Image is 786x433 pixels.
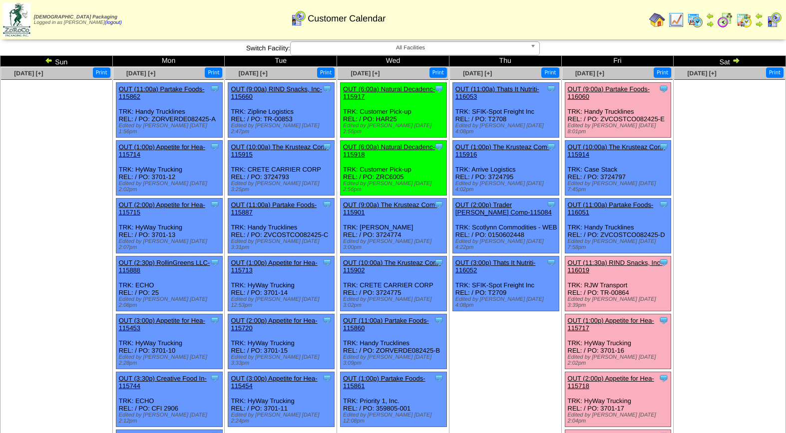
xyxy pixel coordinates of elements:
[568,296,671,308] div: Edited by [PERSON_NAME] [DATE] 3:39pm
[674,56,786,67] td: Sat
[343,317,429,332] a: OUT (11:00a) Partake Foods-115860
[228,199,335,253] div: TRK: Handy Trucklines REL: / PO: ZVCOSTCO082425-C
[228,83,335,138] div: TRK: Zipline Logistics REL: / PO: TR-00853
[116,83,222,138] div: TRK: Handy Trucklines REL: / PO: ZORVERDE082425-A
[687,12,703,28] img: calendarprod.gif
[706,20,714,28] img: arrowright.gif
[766,67,784,78] button: Print
[568,238,671,250] div: Edited by [PERSON_NAME] [DATE] 7:58pm
[231,143,328,158] a: OUT (10:00a) The Krusteaz Com-115915
[732,56,740,64] img: arrowright.gif
[546,257,556,267] img: Tooltip
[341,141,447,196] div: TRK: Customer Pick-up REL: / PO: ZRC6005
[455,143,549,158] a: OUT (1:00p) The Krusteaz Com-115916
[343,412,446,424] div: Edited by [PERSON_NAME] [DATE] 12:08pm
[455,181,559,193] div: Edited by [PERSON_NAME] [DATE] 4:02pm
[210,84,220,94] img: Tooltip
[116,256,222,311] div: TRK: ECHO REL: / PO: 25
[119,354,222,366] div: Edited by [PERSON_NAME] [DATE] 2:28pm
[322,200,332,210] img: Tooltip
[659,257,669,267] img: Tooltip
[322,315,332,325] img: Tooltip
[351,70,380,77] a: [DATE] [+]
[452,199,559,253] div: TRK: Scotlynn Commodities - WEB REL: / PO: 0150602448
[116,314,222,369] div: TRK: HyWay Trucking REL: / PO: 3701-10
[343,85,435,100] a: OUT (6:00a) Natural Decadenc-115917
[112,56,225,67] td: Mon
[0,56,113,67] td: Sun
[659,373,669,383] img: Tooltip
[231,354,334,366] div: Edited by [PERSON_NAME] [DATE] 3:33pm
[434,142,444,152] img: Tooltip
[546,84,556,94] img: Tooltip
[119,259,210,274] a: OUT (2:30p) RollinGreens LLC-115888
[565,314,671,369] div: TRK: HyWay Trucking REL: / PO: 3701-16
[455,238,559,250] div: Edited by [PERSON_NAME] [DATE] 4:22pm
[290,10,306,26] img: calendarcustomer.gif
[546,142,556,152] img: Tooltip
[231,123,334,135] div: Edited by [PERSON_NAME] [DATE] 2:47pm
[449,56,561,67] td: Thu
[455,123,559,135] div: Edited by [PERSON_NAME] [DATE] 4:08pm
[565,141,671,196] div: TRK: Case Stack REL: / PO: 3724797
[649,12,665,28] img: home.gif
[116,372,222,427] div: TRK: ECHO REL: / PO: CFI 2906
[231,85,322,100] a: OUT (9:00a) RIND Snacks, Inc-115660
[452,83,559,138] div: TRK: SFIK-Spot Freight Inc REL: / PO: T2708
[239,70,268,77] span: [DATE] [+]
[322,142,332,152] img: Tooltip
[565,256,671,311] div: TRK: RJW Transport REL: / PO: TR-00864
[717,12,733,28] img: calendarblend.gif
[434,200,444,210] img: Tooltip
[45,56,53,64] img: arrowleft.gif
[452,141,559,196] div: TRK: Arrive Logistics REL: / PO: 3724795
[119,296,222,308] div: Edited by [PERSON_NAME] [DATE] 2:08pm
[231,238,334,250] div: Edited by [PERSON_NAME] [DATE] 3:31pm
[343,354,446,366] div: Edited by [PERSON_NAME] [DATE] 3:09pm
[210,257,220,267] img: Tooltip
[119,123,222,135] div: Edited by [PERSON_NAME] [DATE] 1:56pm
[565,199,671,253] div: TRK: Handy Trucklines REL: / PO: ZVCOSTCO082425-D
[568,123,671,135] div: Edited by [PERSON_NAME] [DATE] 8:01pm
[565,372,671,427] div: TRK: HyWay Trucking REL: / PO: 3701-17
[434,84,444,94] img: Tooltip
[119,317,205,332] a: OUT (3:00p) Appetite for Hea-115453
[343,123,446,135] div: Edited by [PERSON_NAME] [DATE] 2:56pm
[568,354,671,366] div: Edited by [PERSON_NAME] [DATE] 2:02pm
[463,70,492,77] span: [DATE] [+]
[14,70,43,77] a: [DATE] [+]
[341,199,447,253] div: TRK: [PERSON_NAME] REL: / PO: 3724774
[105,20,122,25] a: (logout)
[654,67,671,78] button: Print
[295,42,526,54] span: All Facilities
[343,375,425,390] a: OUT (1:00p) Partake Foods-115861
[231,412,334,424] div: Edited by [PERSON_NAME] [DATE] 2:24pm
[659,315,669,325] img: Tooltip
[119,143,205,158] a: OUT (1:00p) Appetite for Hea-115714
[755,20,763,28] img: arrowright.gif
[343,296,446,308] div: Edited by [PERSON_NAME] [DATE] 3:02pm
[317,67,335,78] button: Print
[34,14,122,25] span: Logged in as [PERSON_NAME]
[455,201,552,216] a: OUT (2:00p) Trader [PERSON_NAME] Comp-115084
[561,56,674,67] td: Fri
[119,375,207,390] a: OUT (3:30p) Creative Food In-115744
[429,67,447,78] button: Print
[341,314,447,369] div: TRK: Handy Trucklines REL: / PO: ZORVERDE082425-B
[688,70,717,77] a: [DATE] [+]
[341,372,447,427] div: TRK: Priority 1, Inc. REL: / PO: 359805-001
[205,67,222,78] button: Print
[231,375,317,390] a: OUT (3:00p) Appetite for Hea-115454
[706,12,714,20] img: arrowleft.gif
[116,141,222,196] div: TRK: HyWay Trucking REL: / PO: 3701-12
[231,259,317,274] a: OUT (1:00p) Appetite for Hea-115713
[659,142,669,152] img: Tooltip
[322,257,332,267] img: Tooltip
[575,70,604,77] span: [DATE] [+]
[568,317,654,332] a: OUT (1:00p) Appetite for Hea-115717
[210,315,220,325] img: Tooltip
[343,201,437,216] a: OUT (9:00a) The Krusteaz Com-115901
